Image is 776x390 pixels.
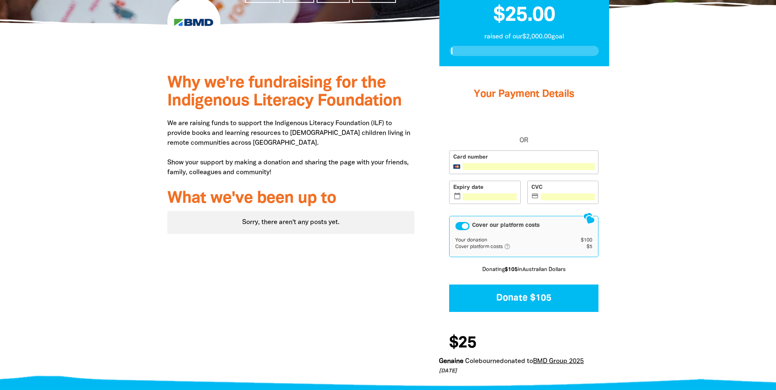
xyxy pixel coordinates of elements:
div: Donation stream [439,330,609,376]
h3: What we've been up to [167,190,415,208]
td: $5 [569,243,593,251]
td: $100 [569,237,593,244]
span: OR [449,136,598,146]
iframe: PayPal-paypal [449,117,598,136]
h3: Your Payment Details [449,78,598,111]
div: Paginated content [167,211,415,234]
em: Genaine [439,359,463,364]
span: donated to [500,359,533,364]
em: Colebourne [465,359,500,364]
iframe: Secure card number input frame [463,163,594,170]
p: raised of our $2,000.00 goal [450,32,599,42]
span: Why we're fundraising for the Indigenous Literacy Foundation [167,76,402,109]
td: Cover platform costs [455,243,569,251]
span: $25 [449,335,476,352]
p: We are raising funds to support the Indigenous Literacy Foundation (ILF) to provide books and lea... [167,119,415,177]
i: help_outlined [504,243,517,250]
i: calendar_today [454,193,461,200]
a: BMD Group 2025 [533,359,584,364]
iframe: Secure CVC input frame [541,193,595,200]
img: MasterCard [453,164,461,169]
td: Your donation [455,237,569,244]
button: Cover our platform costs [455,222,470,230]
b: $105 [505,267,518,272]
p: Donating in Australian Dollars [449,266,598,274]
button: Donate $105 [449,285,598,312]
div: Sorry, there aren't any posts yet. [167,211,415,234]
i: credit_card [531,193,539,200]
iframe: Secure expiration date input frame [463,193,517,200]
p: [DATE] [439,368,602,376]
span: $25.00 [493,6,555,25]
